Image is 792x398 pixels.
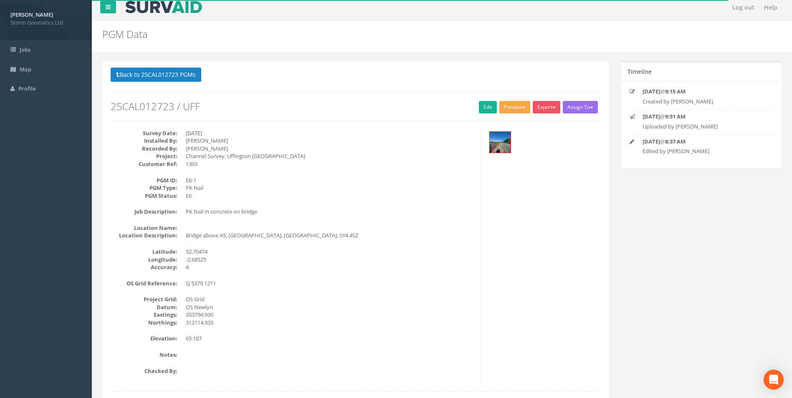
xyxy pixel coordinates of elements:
a: [PERSON_NAME] Storm Geomatics Ltd [10,9,81,26]
strong: [DATE] [643,113,660,120]
dd: PK Nail [186,184,474,192]
dd: OS Newlyn [186,303,474,311]
dd: 1393 [186,160,474,168]
span: Map [20,65,31,73]
span: Profile [18,85,35,92]
div: Open Intercom Messenger [764,370,784,390]
strong: 9:15 AM [665,88,686,95]
dt: Longitude: [111,256,177,264]
dt: PGM Type: [111,184,177,192]
p: Uploaded by [PERSON_NAME] [643,123,760,131]
dt: Accuracy: [111,263,177,271]
dt: Datum: [111,303,177,311]
dt: Location Name: [111,224,177,232]
dt: Project Grid: [111,295,177,303]
dd: [PERSON_NAME] [186,145,474,153]
button: Assign To [563,101,598,113]
button: Back to 25CAL012723 PGMs [111,68,201,82]
dt: Project: [111,152,177,160]
button: Preview [499,101,530,113]
dd: 4 [186,263,474,271]
strong: 9:51 AM [665,113,686,120]
h5: Timeline [628,68,652,75]
dd: 65.187 [186,335,474,343]
dd: 52.70474 [186,248,474,256]
dd: [DATE] [186,129,474,137]
dt: PGM Status: [111,192,177,200]
dt: Location Description: [111,232,177,239]
p: @ [643,113,760,121]
dt: Customer Ref: [111,160,177,168]
dd: Bridge above A5, [GEOGRAPHIC_DATA], [GEOGRAPHIC_DATA], SY4 4SZ [186,232,474,239]
dd: 312114.933 [186,319,474,327]
p: @ [643,88,760,96]
dt: Eastings: [111,311,177,319]
dt: Checked By: [111,367,177,375]
span: Storm Geomatics Ltd [10,19,81,27]
dd: [PERSON_NAME] [186,137,474,145]
dt: Survey Date: [111,129,177,137]
dt: Elevation: [111,335,177,343]
dd: E6 [186,192,474,200]
dt: OS Grid Reference: [111,280,177,287]
a: Edit [479,101,497,113]
dt: Latitude: [111,248,177,256]
dt: Installed By: [111,137,177,145]
img: 05e28298-0f68-062b-7b65-d84ec0ca96fb_74ae972b-5fd2-f33c-7660-46d2692234c0_thumb.jpg [490,132,511,153]
span: Jobs [20,46,30,53]
dt: Recorded By: [111,145,177,153]
dt: Notes: [111,351,177,359]
p: Created by [PERSON_NAME] [643,98,760,106]
p: @ [643,138,760,146]
dd: -2.68525 [186,256,474,264]
dt: Northings: [111,319,177,327]
strong: [DATE] [643,138,660,145]
strong: 8:37 AM [665,138,686,145]
dd: Channel Survey, Uffington [GEOGRAPHIC_DATA] [186,152,474,160]
strong: [PERSON_NAME] [10,11,53,18]
h2: 25CAL012723 / UFF [111,101,600,112]
button: Export [533,101,560,113]
dd: 353794.930 [186,311,474,319]
h2: PGM Data [102,29,666,40]
dt: PGM ID: [111,176,177,184]
dd: E6-1 [186,176,474,184]
dd: SJ 5379 1211 [186,280,474,287]
dt: Job Description: [111,208,177,216]
dd: OS Grid [186,295,474,303]
p: Edited by [PERSON_NAME] [643,147,760,155]
strong: [DATE] [643,88,660,95]
dd: PK Nail in concrete on bridge [186,208,474,216]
